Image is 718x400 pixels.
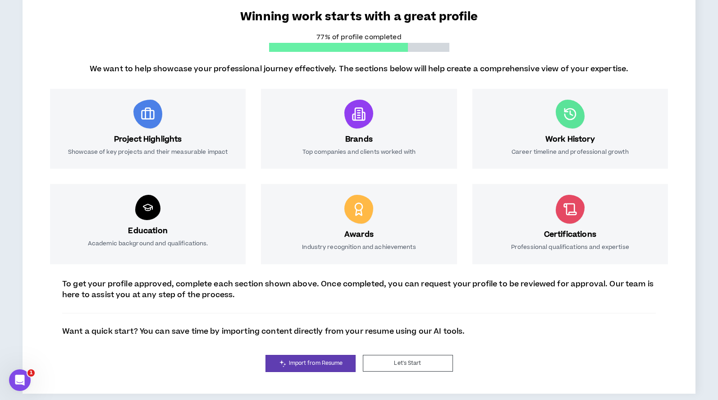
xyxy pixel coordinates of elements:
span: 1 [27,369,35,377]
button: Let's Start [363,355,453,372]
h3: Certifications [544,229,596,240]
a: Import from Resume [265,355,356,372]
h3: Work History [545,134,595,145]
span: Import from Resume [289,359,343,368]
h3: Education [128,225,167,236]
p: Showcase of key projects and their measurable impact [68,148,228,158]
h3: Brands [345,134,373,145]
p: 77% of profile completed [269,32,449,42]
p: Want a quick start? You can save time by importing content directly from your resume using our AI... [62,326,465,337]
p: To get your profile approved, complete each section shown above. Once completed, you can request ... [62,279,656,300]
p: We want to help showcase your professional journey effectively. The sections below will help crea... [90,64,628,74]
p: Top companies and clients worked with [302,148,416,158]
p: Professional qualifications and expertise [511,244,629,253]
p: Industry recognition and achievements [302,244,416,253]
p: Academic background and qualifications. [88,240,208,253]
h3: Awards [344,229,374,240]
iframe: Intercom live chat [9,369,31,391]
p: Career timeline and professional growth [512,148,629,158]
h3: Project Highlights [114,134,182,145]
p: Winning work starts with a great profile [53,9,665,26]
